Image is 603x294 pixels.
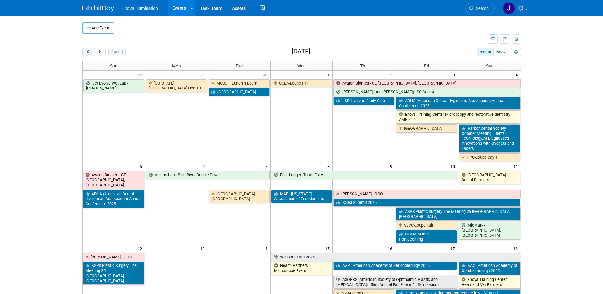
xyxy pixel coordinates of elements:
span: 8 [327,162,332,170]
a: MAE - [US_STATE] Association of Endodontists [271,190,332,203]
a: Avalon Biomed - CE [GEOGRAPHIC_DATA], [GEOGRAPHIC_DATA] [83,171,144,189]
button: [DATE] [108,48,125,56]
button: month [477,48,494,56]
a: Harbor Dental Society - October Meeting - Dental Technology, AI Diagnostics Innovations with Over... [459,124,520,153]
a: [GEOGRAPHIC_DATA] [209,88,270,96]
span: 2 [389,71,395,79]
span: Enova Illumination [122,6,158,11]
span: 1 [327,71,332,79]
button: next [94,48,106,56]
h2: [DATE] [292,48,310,55]
span: 28 [137,71,145,79]
a: L&D Hygiene Study Club [333,97,394,105]
a: MidMark - [GEOGRAPHIC_DATA], [GEOGRAPHIC_DATA] [459,221,520,239]
span: 13 [200,244,208,252]
a: Four Legged Tooth Fairy [271,171,457,179]
span: Wed [297,63,306,68]
span: Search [474,6,489,11]
span: 11 [513,162,521,170]
span: Sun [110,63,118,68]
a: ASPS Plastic Surgery The Meeting 25 [GEOGRAPHIC_DATA], [GEOGRAPHIC_DATA] [396,207,520,220]
span: Fri [424,63,429,68]
span: Thu [360,63,368,68]
a: MUSC – Lunch n Learn [209,79,270,87]
span: 5 [139,162,145,170]
button: myCustomButton [511,48,521,56]
a: [US_STATE][GEOGRAPHIC_DATA]-Hyg. F.U. [146,79,207,92]
a: Search [465,3,495,14]
span: 6 [202,162,208,170]
a: SJVC-Loupe Fair [396,221,457,229]
a: Enova Training Center Microscopy and restorative dentistry AMED [396,110,520,123]
a: [PERSON_NAME] - OOO [333,190,520,198]
img: ExhibitDay [82,5,114,12]
a: Health Partners Microscope Event [271,262,332,275]
a: [PERSON_NAME] (and [PERSON_NAME]) - SC Course [333,88,520,96]
a: HPU-Loupe Day 1 [459,153,520,162]
span: 7 [264,162,270,170]
span: 17 [450,244,458,252]
span: 9 [389,162,395,170]
span: 30 [262,71,270,79]
span: 4 [515,71,521,79]
span: Mon [172,63,181,68]
a: Avalon Biomed - CE [GEOGRAPHIC_DATA], [GEOGRAPHIC_DATA] [333,79,520,87]
button: prev [82,48,94,56]
a: Vet Evolve Wet Lab - [PERSON_NAME] [83,79,144,92]
a: [PERSON_NAME] - OOO [83,253,144,261]
a: U of M Alumni Homecoming [396,230,457,243]
span: 15 [325,244,332,252]
a: Enova Training Center - Heartland Vet Partners [459,276,520,289]
span: 3 [452,71,458,79]
a: ADHA (American Dental Hygienists Association) Annual Conference 2025 [396,97,520,110]
span: 29 [200,71,208,79]
span: 10 [450,162,458,170]
img: Janelle Tlusty [503,2,515,14]
button: Add Event [82,22,114,34]
i: Personalize Calendar [514,50,518,54]
a: ASOPRS (American Society of Ophthalmic Plastic and [MEDICAL_DATA]) - 56th Annual Fall Scientific ... [333,276,457,289]
span: Sat [486,63,493,68]
span: Tue [236,63,243,68]
button: week [493,48,508,56]
a: Wild West Vet 2025 [271,253,520,261]
a: AAP - American Academy of Periodontology 2025 [333,262,457,270]
span: 16 [387,244,395,252]
a: [GEOGRAPHIC_DATA] [396,124,457,133]
a: ASPS Plastic Surgery The Meeting 25 [GEOGRAPHIC_DATA], [GEOGRAPHIC_DATA] [83,262,144,285]
a: AAO (American Academy of Ophthalmology) 2025 [459,262,520,275]
span: 12 [137,244,145,252]
a: Viticus Lab - Blue River Double Down [146,171,270,179]
a: Solea Summit 2025 [333,199,520,207]
a: ADHA (American Dental Hygienists Association) Annual Conference 2025 [83,190,144,208]
a: UCLA-Loupe Fair [271,79,332,87]
span: 14 [262,244,270,252]
span: 18 [513,244,521,252]
a: [GEOGRAPHIC_DATA]-[GEOGRAPHIC_DATA] [209,190,270,203]
a: [GEOGRAPHIC_DATA] Dental Partners [459,171,520,184]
